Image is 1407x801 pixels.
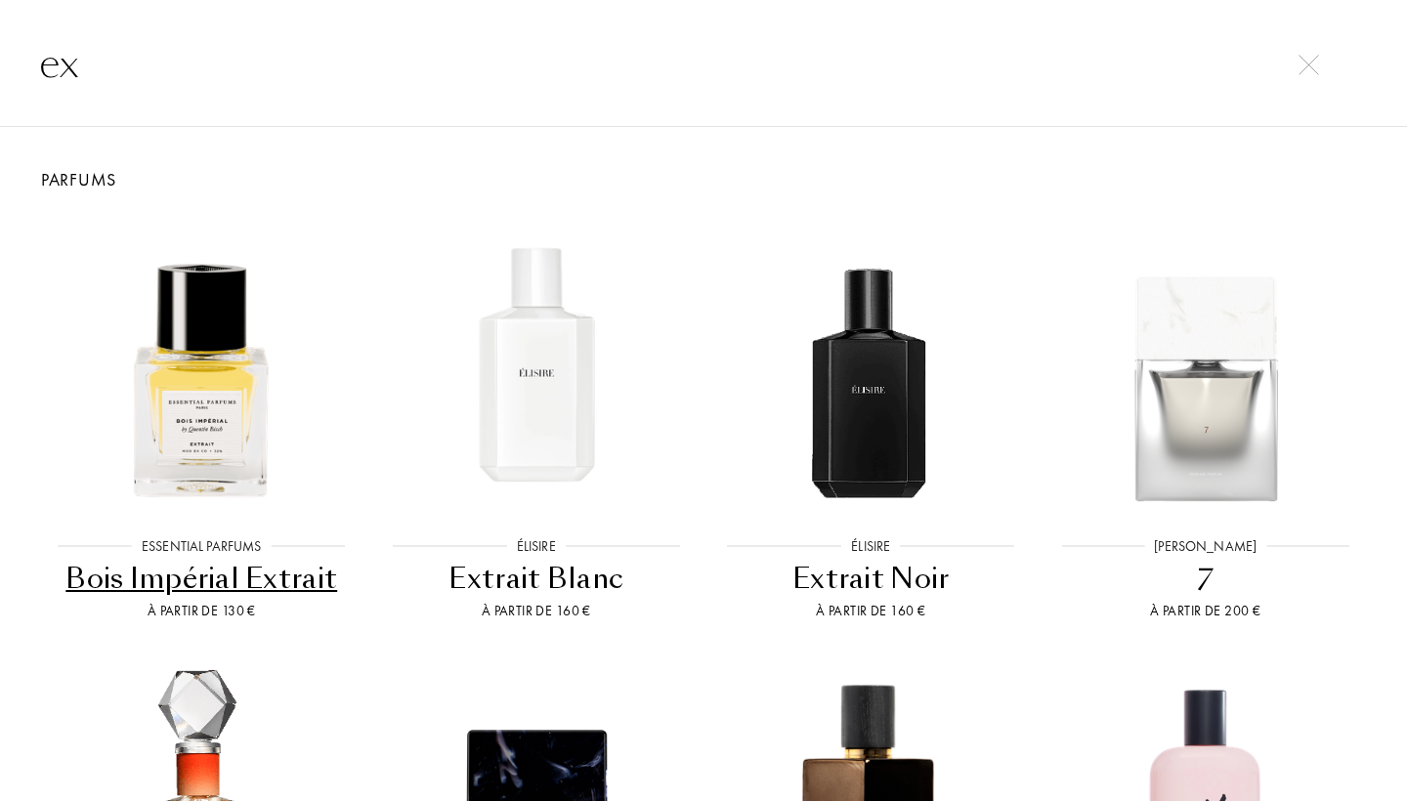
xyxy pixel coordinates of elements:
[1299,55,1319,75] img: cross.svg
[1055,214,1356,515] img: 7
[34,192,369,646] a: Bois Impérial ExtraitEssential ParfumsBois Impérial ExtraitÀ partir de 130 €
[1046,560,1366,598] div: 7
[703,192,1039,646] a: Extrait NoirÉlisireExtrait NoirÀ partir de 160 €
[1144,536,1266,557] div: [PERSON_NAME]
[711,601,1031,621] div: À partir de 160 €
[386,214,687,515] img: Extrait Blanc
[51,214,352,515] img: Bois Impérial Extrait
[42,601,362,621] div: À partir de 130 €
[720,214,1021,515] img: Extrait Noir
[1039,192,1374,646] a: 7[PERSON_NAME]7À partir de 200 €
[42,560,362,598] div: Bois Impérial Extrait
[20,166,1387,192] div: Parfums
[1046,601,1366,621] div: À partir de 200 €
[369,192,704,646] a: Extrait BlancÉlisireExtrait BlancÀ partir de 160 €
[507,536,566,557] div: Élisire
[841,536,900,557] div: Élisire
[377,560,697,598] div: Extrait Blanc
[377,601,697,621] div: À partir de 160 €
[711,560,1031,598] div: Extrait Noir
[132,536,271,557] div: Essential Parfums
